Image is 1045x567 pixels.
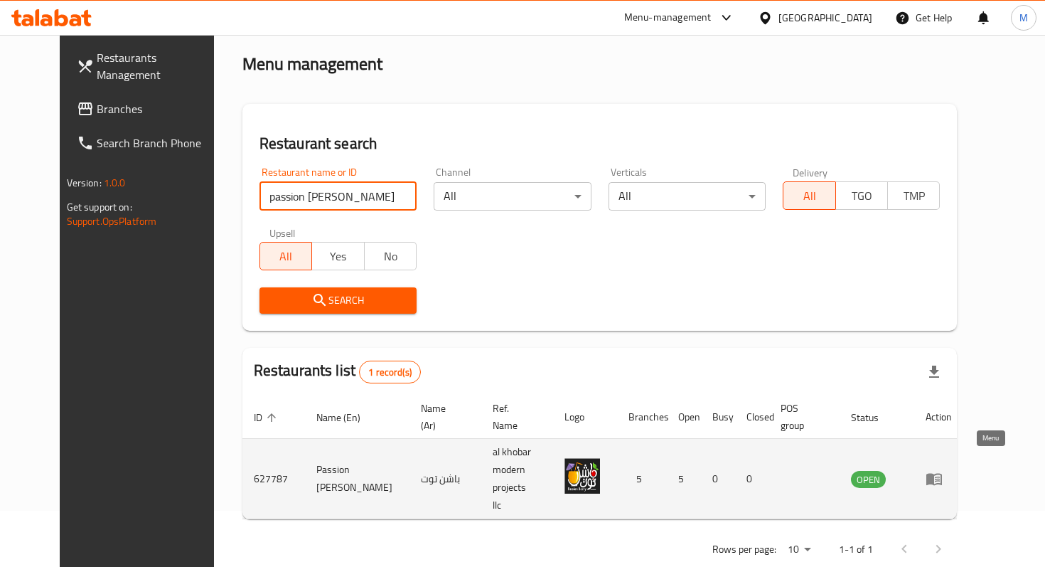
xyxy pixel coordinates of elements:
span: All [789,186,830,206]
span: OPEN [851,472,886,488]
span: ID [254,409,281,426]
td: al khobar modern projects llc [481,439,553,519]
p: Rows per page: [712,541,776,558]
span: Yes [318,246,358,267]
td: Passion [PERSON_NAME] [305,439,409,519]
span: 1.0.0 [104,174,126,192]
span: Search Branch Phone [97,134,223,152]
span: 1 record(s) [360,366,420,379]
span: Branches [97,100,223,117]
label: Delivery [793,167,828,177]
button: All [259,242,312,270]
table: enhanced table [242,396,963,519]
h2: Restaurant search [259,133,940,154]
p: 1-1 of 1 [839,541,873,558]
button: Yes [311,242,364,270]
span: All [266,246,306,267]
label: Upsell [269,228,296,238]
span: TGO [842,186,882,206]
div: Export file [917,355,951,389]
th: Action [914,396,963,439]
div: Rows per page: [782,539,816,561]
button: Search [259,287,417,314]
span: M [1019,10,1028,26]
span: Status [851,409,897,426]
button: TMP [887,181,940,210]
td: 5 [617,439,667,519]
td: 0 [701,439,735,519]
th: Branches [617,396,667,439]
img: Passion Berry [564,458,600,494]
a: Support.OpsPlatform [67,212,157,230]
div: All [609,182,766,211]
div: [GEOGRAPHIC_DATA] [778,10,872,26]
td: 627787 [242,439,305,519]
h2: Restaurants list [254,360,421,383]
span: Version: [67,174,102,192]
div: All [434,182,591,211]
button: TGO [835,181,888,210]
th: Busy [701,396,735,439]
a: Branches [65,92,234,126]
button: All [783,181,835,210]
span: Get support on: [67,198,132,216]
h2: Menu management [242,53,382,75]
span: Name (En) [316,409,379,426]
span: Restaurants Management [97,49,223,83]
td: 0 [735,439,769,519]
div: Total records count [359,361,421,383]
span: Search [271,292,405,309]
td: 5 [667,439,701,519]
th: Logo [553,396,617,439]
th: Closed [735,396,769,439]
a: Search Branch Phone [65,126,234,160]
span: Ref. Name [493,400,536,434]
div: Menu-management [624,9,712,26]
a: Restaurants Management [65,41,234,92]
button: No [364,242,417,270]
input: Search for restaurant name or ID.. [259,182,417,211]
span: No [370,246,411,267]
span: Name (Ar) [421,400,464,434]
span: POS group [781,400,822,434]
th: Open [667,396,701,439]
span: TMP [894,186,934,206]
td: باشن توت [409,439,481,519]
